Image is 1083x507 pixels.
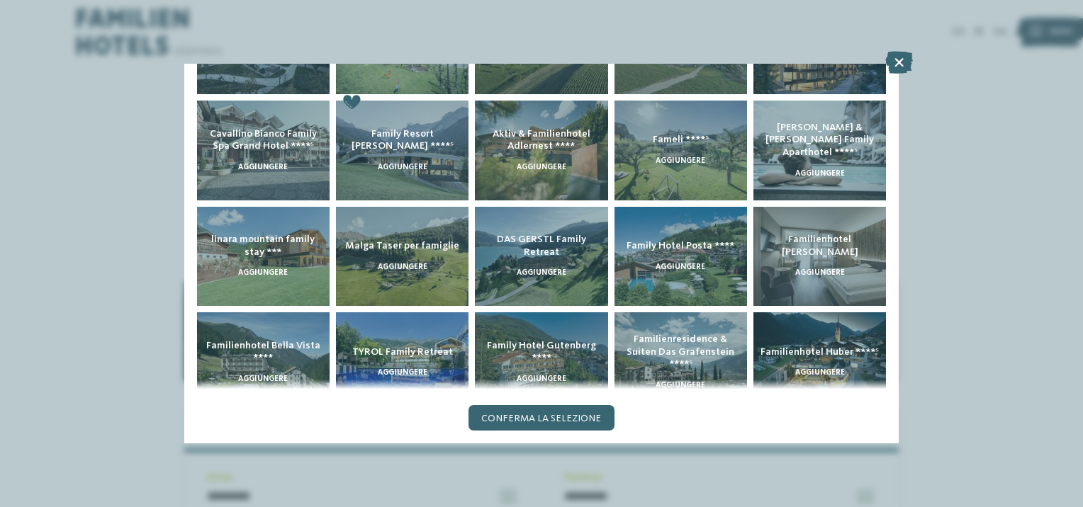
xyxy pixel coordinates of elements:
span: TYROL Family Retreat [352,347,453,357]
span: [PERSON_NAME] & [PERSON_NAME] Family Aparthotel ****ˢ [765,123,874,157]
span: aggiungere [238,375,288,383]
span: aggiungere [238,164,288,171]
span: Malga Taser per famiglie [345,241,459,251]
span: Cavallino Bianco Family Spa Grand Hotel ****ˢ [210,129,317,151]
span: Familienhotel [PERSON_NAME] [782,234,858,256]
span: Familienhotel Huber ****ˢ [761,347,879,357]
span: aggiungere [378,369,427,377]
span: Family Resort [PERSON_NAME] ****ˢ [352,129,454,151]
span: Family Hotel Posta **** [627,241,734,251]
span: aggiungere [656,382,705,389]
span: Familienresidence & Suiten Das Grafenstein ****ˢ [627,334,734,369]
span: aggiungere [378,263,427,271]
span: aggiungere [517,164,566,171]
span: aggiungere [656,157,705,165]
span: Conferma la selezione [481,414,601,423]
span: Aktiv & Familienhotel Adlernest **** [493,129,590,151]
span: aggiungere [378,164,427,171]
span: aggiungere [517,269,566,277]
span: aggiungere [517,375,566,383]
span: aggiungere [795,170,845,178]
span: linara mountain family stay *** [211,234,315,256]
span: aggiungere [795,269,845,277]
span: DAS GERSTL Family Retreat [497,234,586,256]
span: aggiungere [238,269,288,277]
span: Family Hotel Gutenberg **** [487,341,596,363]
span: aggiungere [795,369,845,377]
span: aggiungere [656,263,705,271]
span: Familienhotel Bella Vista **** [206,341,320,363]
